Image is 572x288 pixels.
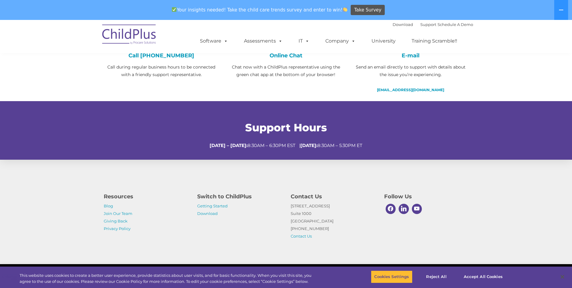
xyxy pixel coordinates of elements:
span: 8:30AM – 6:30PM EST | 8:30AM – 5:30PM ET [210,142,362,148]
h4: Switch to ChildPlus [197,192,282,201]
button: Close [556,270,569,283]
a: Getting Started [197,203,228,208]
h4: Contact Us [291,192,375,201]
span: Your insights needed! Take the child care trends survey and enter to win! [169,4,350,16]
a: Take Survey [351,5,385,15]
a: Giving Back [104,219,128,223]
a: Linkedin [397,202,410,216]
p: Send an email directly to support with details about the issue you’re experiencing. [353,63,468,78]
a: Assessments [238,35,289,47]
p: Chat now with a ChildPlus representative using the green chat app at the bottom of your browser! [228,63,344,78]
p: Call during regular business hours to be connected with a friendly support representative. [104,63,219,78]
a: Download [197,211,218,216]
button: Cookies Settings [371,270,412,283]
h4: Call [PHONE_NUMBER] [104,52,219,59]
h4: Online Chat [228,52,344,59]
a: Training Scramble!! [406,35,463,47]
a: Blog [104,203,113,208]
span: Take Survey [354,5,381,15]
h4: Resources [104,192,188,201]
a: Contact Us [291,234,312,238]
font: | [393,22,473,27]
button: Accept All Cookies [460,270,506,283]
a: Youtube [410,202,424,216]
a: Company [319,35,362,47]
strong: [DATE] – [DATE]: [210,142,248,148]
a: Software [194,35,234,47]
a: Schedule A Demo [438,22,473,27]
h4: E-mail [353,52,468,59]
img: 👏 [343,7,347,12]
span: Support Hours [245,121,327,134]
p: [STREET_ADDRESS] Suite 1000 [GEOGRAPHIC_DATA] [PHONE_NUMBER] [291,202,375,240]
a: [EMAIL_ADDRESS][DOMAIN_NAME] [377,88,444,92]
a: Facebook [384,202,397,216]
a: University [365,35,402,47]
a: Download [393,22,413,27]
img: ChildPlus by Procare Solutions [99,20,160,50]
button: Reject All [418,270,455,283]
a: Join Our Team [104,211,132,216]
h4: Follow Us [384,192,469,201]
div: This website uses cookies to create a better user experience, provide statistics about user visit... [20,273,314,284]
a: IT [292,35,315,47]
strong: [DATE]: [300,142,318,148]
a: Privacy Policy [104,226,131,231]
a: Support [420,22,436,27]
img: ✅ [172,7,176,12]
